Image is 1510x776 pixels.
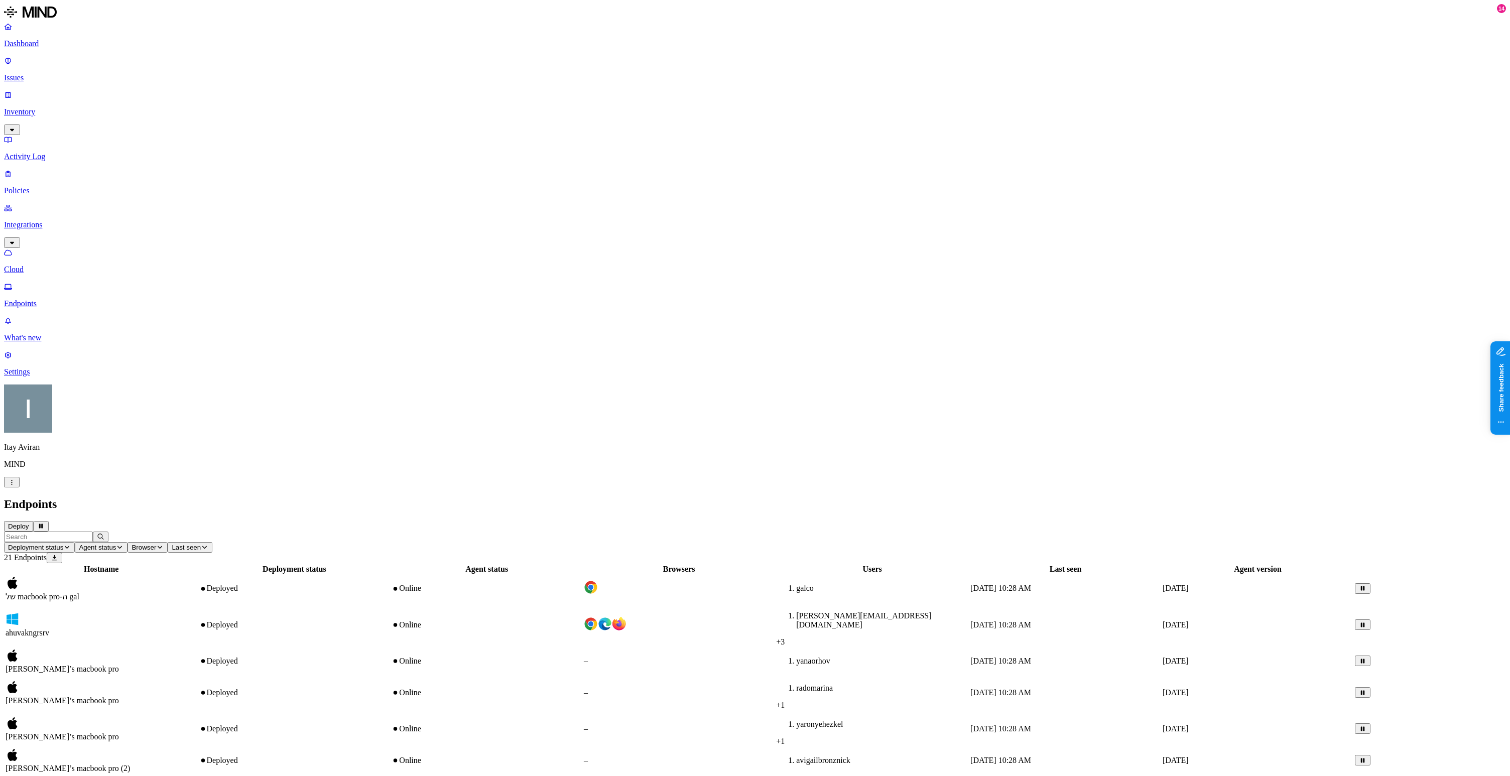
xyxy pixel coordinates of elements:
[392,756,582,765] div: Online
[584,565,774,574] div: Browsers
[6,576,20,590] img: macos.svg
[970,688,1031,697] span: [DATE] 10:28 AM
[6,696,119,705] span: [PERSON_NAME]’s macbook pro
[6,748,20,762] img: macos.svg
[4,367,1506,376] p: Settings
[4,186,1506,195] p: Policies
[4,460,1506,469] p: MIND
[1163,688,1189,697] span: [DATE]
[6,612,20,626] img: windows.svg
[1163,620,1189,629] span: [DATE]
[392,565,582,574] div: Agent status
[4,553,47,562] span: 21 Endpoints
[776,637,785,646] span: + 3
[199,657,390,666] div: Deployed
[172,544,201,551] span: Last seen
[6,565,197,574] div: Hostname
[776,565,968,574] div: Users
[796,684,833,692] span: radomarina
[1163,756,1189,764] span: [DATE]
[970,724,1031,733] span: [DATE] 10:28 AM
[796,720,843,728] span: yaronyehezkel
[776,737,785,745] span: + 1
[8,544,63,551] span: Deployment status
[4,4,57,20] img: MIND
[4,532,93,542] input: Search
[199,756,390,765] div: Deployed
[199,688,390,697] div: Deployed
[1163,565,1353,574] div: Agent version
[1497,4,1506,13] div: 14
[612,617,626,631] img: firefox.svg
[199,724,390,733] div: Deployed
[4,333,1506,342] p: What's new
[4,384,52,433] img: Itay Aviran
[199,620,390,629] div: Deployed
[776,701,785,709] span: + 1
[6,732,119,741] span: [PERSON_NAME]’s macbook pro
[4,299,1506,308] p: Endpoints
[598,617,612,631] img: edge.svg
[1163,657,1189,665] span: [DATE]
[6,628,49,637] span: ahuvakngrsrv
[199,584,390,593] div: Deployed
[4,521,33,532] button: Deploy
[392,620,582,629] div: Online
[970,565,1161,574] div: Last seen
[392,724,582,733] div: Online
[970,756,1031,764] span: [DATE] 10:28 AM
[584,580,598,594] img: chrome.svg
[584,756,588,764] span: –
[199,565,390,574] div: Deployment status
[584,617,598,631] img: chrome.svg
[4,497,1506,511] h2: Endpoints
[970,584,1031,592] span: [DATE] 10:28 AM
[6,649,20,663] img: macos.svg
[4,73,1506,82] p: Issues
[6,716,20,730] img: macos.svg
[970,620,1031,629] span: [DATE] 10:28 AM
[6,665,119,673] span: [PERSON_NAME]’s macbook pro
[6,592,79,601] span: ה-‏⁨macbook pro⁩ של ⁨gal⁩
[4,107,1506,116] p: Inventory
[796,657,830,665] span: yanaorhov
[970,657,1031,665] span: [DATE] 10:28 AM
[4,152,1506,161] p: Activity Log
[1163,584,1189,592] span: [DATE]
[4,220,1506,229] p: Integrations
[392,688,582,697] div: Online
[6,680,20,694] img: macos.svg
[584,657,588,665] span: –
[132,544,156,551] span: Browser
[796,756,850,764] span: avigailbronznick
[4,265,1506,274] p: Cloud
[1163,724,1189,733] span: [DATE]
[392,657,582,666] div: Online
[584,688,588,697] span: –
[392,584,582,593] div: Online
[4,39,1506,48] p: Dashboard
[584,724,588,733] span: –
[6,764,130,772] span: [PERSON_NAME]’s macbook pro (2)
[79,544,116,551] span: Agent status
[796,584,814,592] span: galco
[796,611,931,629] span: [PERSON_NAME][EMAIL_ADDRESS][DOMAIN_NAME]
